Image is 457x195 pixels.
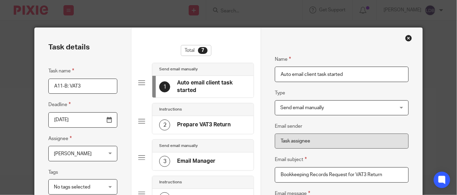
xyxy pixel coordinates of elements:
span: Send email manually [280,105,324,110]
div: 1 [159,81,170,92]
h4: Prepare VAT3 Return [177,121,231,128]
h4: Email Manager [177,158,215,165]
div: 7 [198,47,208,54]
div: 2 [159,119,170,130]
div: 3 [159,156,170,167]
h4: Send email manually [159,143,198,149]
label: Email sender [275,123,302,130]
span: [PERSON_NAME] [54,151,92,156]
h4: Auto email client task started [177,79,247,94]
h4: Instructions [159,180,182,185]
h4: Instructions [159,107,182,112]
input: Task name [48,79,118,94]
div: Total [181,45,211,56]
label: Deadline [48,101,71,108]
label: Email subject [275,156,307,163]
input: Subject [275,167,409,183]
h2: Task details [48,42,90,53]
label: Type [275,90,285,96]
h4: Send email manually [159,67,198,72]
label: Task name [48,67,74,75]
div: Close this dialog window [405,35,412,42]
label: Name [275,55,291,63]
span: No tags selected [54,185,90,190]
label: Tags [48,169,58,176]
label: Assignee [48,135,72,142]
input: Use the arrow keys to pick a date [48,112,118,128]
